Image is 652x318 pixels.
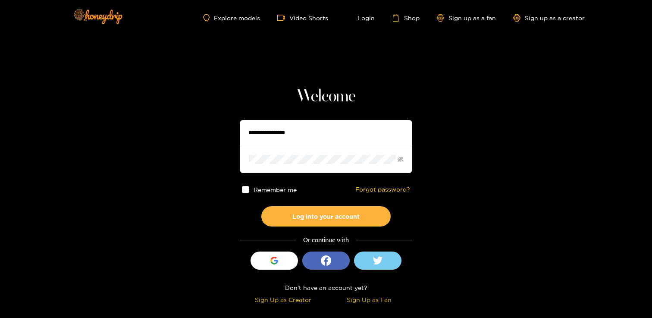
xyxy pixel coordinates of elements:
[398,157,403,162] span: eye-invisible
[277,14,328,22] a: Video Shorts
[240,235,412,245] div: Or continue with
[203,14,260,22] a: Explore models
[240,86,412,107] h1: Welcome
[345,14,375,22] a: Login
[261,206,391,227] button: Log into your account
[254,186,297,193] span: Remember me
[242,295,324,305] div: Sign Up as Creator
[437,14,496,22] a: Sign up as a fan
[240,283,412,293] div: Don't have an account yet?
[328,295,410,305] div: Sign Up as Fan
[277,14,289,22] span: video-camera
[513,14,585,22] a: Sign up as a creator
[355,186,410,193] a: Forgot password?
[392,14,420,22] a: Shop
